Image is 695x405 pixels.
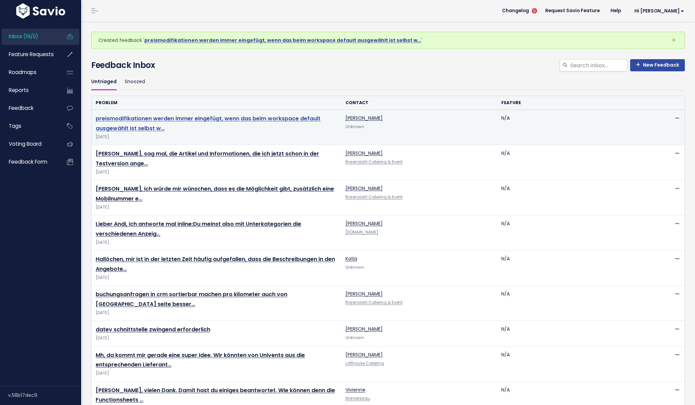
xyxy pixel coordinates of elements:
[96,351,305,369] a: Mh, da kommt mir gerade eine super Idee. Wir könnten von Univents aus die entsprechenden Lieferant…
[345,159,403,165] a: Rosendahl Catering & Event
[626,6,690,16] a: Hi [PERSON_NAME]
[96,204,337,211] span: [DATE]
[9,158,47,165] span: Feedback form
[345,300,403,305] a: Rosendahl Catering & Event
[497,110,653,145] td: N/A
[9,51,54,58] span: Feature Requests
[634,8,684,14] span: Hi [PERSON_NAME]
[497,145,653,180] td: N/A
[96,309,337,316] span: [DATE]
[2,82,56,98] a: Reports
[345,124,364,129] span: Unknown
[345,396,370,401] a: Mohrenbräu
[497,251,653,286] td: N/A
[9,87,29,94] span: Reports
[345,194,403,200] a: Rosendahl Catering & Event
[345,115,383,121] a: [PERSON_NAME]
[96,370,337,377] span: [DATE]
[345,290,383,297] a: [PERSON_NAME]
[2,118,56,134] a: Tags
[497,346,653,381] td: N/A
[497,321,653,346] td: N/A
[2,154,56,170] a: Feedback form
[96,255,335,273] a: Hallöchen, mir ist in der letzten Zeit häufig aufgefallen, dass die Beschreibungen in den Angebote…
[9,104,33,112] span: Feedback
[497,286,653,321] td: N/A
[96,386,335,404] a: [PERSON_NAME], vielen Dank. Damit hast du einiges beantwortet. Wie können denn die Functionsheets …
[9,122,21,129] span: Tags
[91,74,685,90] ul: Filter feature requests
[96,326,210,333] a: datev schnittstelle zwingend erforderlich
[2,100,56,116] a: Feedback
[91,32,685,49] div: Created feedback ' '
[345,220,383,227] a: [PERSON_NAME]
[502,8,529,13] span: Changelog
[96,115,320,132] a: preismodifikationen werden immer eingefügt, wenn das beim workspace default ausgewählt ist selbst w…
[96,220,301,238] a: Lieber Andi, ich antworte mal inline:Du meinst also mit Unterkategorien die verschiedenen Anzeig…
[497,215,653,251] td: N/A
[345,335,364,340] span: Unknown
[497,180,653,215] td: N/A
[96,335,337,342] span: [DATE]
[125,74,145,90] a: Snoozed
[2,65,56,80] a: Roadmaps
[92,96,341,110] th: Problem
[8,386,81,404] div: v.58b17dec9
[96,134,337,141] span: [DATE]
[96,169,337,176] span: [DATE]
[96,185,334,202] a: [PERSON_NAME], ich würde mir wünschen, dass es die Möglichkeit gibt, zusätzlich eine Mobilnummer e…
[532,8,537,14] span: 5
[96,290,287,308] a: buchungsanfragen in crm sortierbar machen pro kilometer auch von [GEOGRAPHIC_DATA] seite besser…
[345,386,365,393] a: Vivienne
[570,59,627,71] input: Search inbox...
[345,326,383,332] a: [PERSON_NAME]
[345,265,364,270] span: Unknown
[630,59,685,71] a: New Feedback
[2,136,56,152] a: Voting Board
[91,59,685,71] h4: Feedback Inbox
[345,361,384,366] a: Lofthouse Catering
[2,29,56,44] a: Inbox (19/0)
[91,74,117,90] a: Untriaged
[15,3,67,19] img: logo-white.9d6f32f41409.svg
[9,69,37,76] span: Roadmaps
[497,96,653,110] th: Feature
[9,33,38,40] span: Inbox (19/0)
[341,96,498,110] th: Contact
[665,32,683,48] button: Close
[345,185,383,192] a: [PERSON_NAME]
[9,140,42,147] span: Voting Board
[605,6,626,16] a: Help
[540,6,605,16] a: Request Savio Feature
[96,239,337,246] span: [DATE]
[144,37,421,44] a: preismodifikationen werden immer eingefügt, wenn das beim workspace default ausgewählt ist selbst w…
[345,230,378,235] a: [DOMAIN_NAME]
[96,150,319,167] a: [PERSON_NAME], sag mal, die Artikel und Informationen, die ich jetzt schon in der Testversion ange…
[345,255,357,262] a: Katja
[96,274,337,281] span: [DATE]
[345,150,383,157] a: [PERSON_NAME]
[345,351,383,358] a: [PERSON_NAME]
[2,47,56,62] a: Feature Requests
[671,34,676,46] span: ×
